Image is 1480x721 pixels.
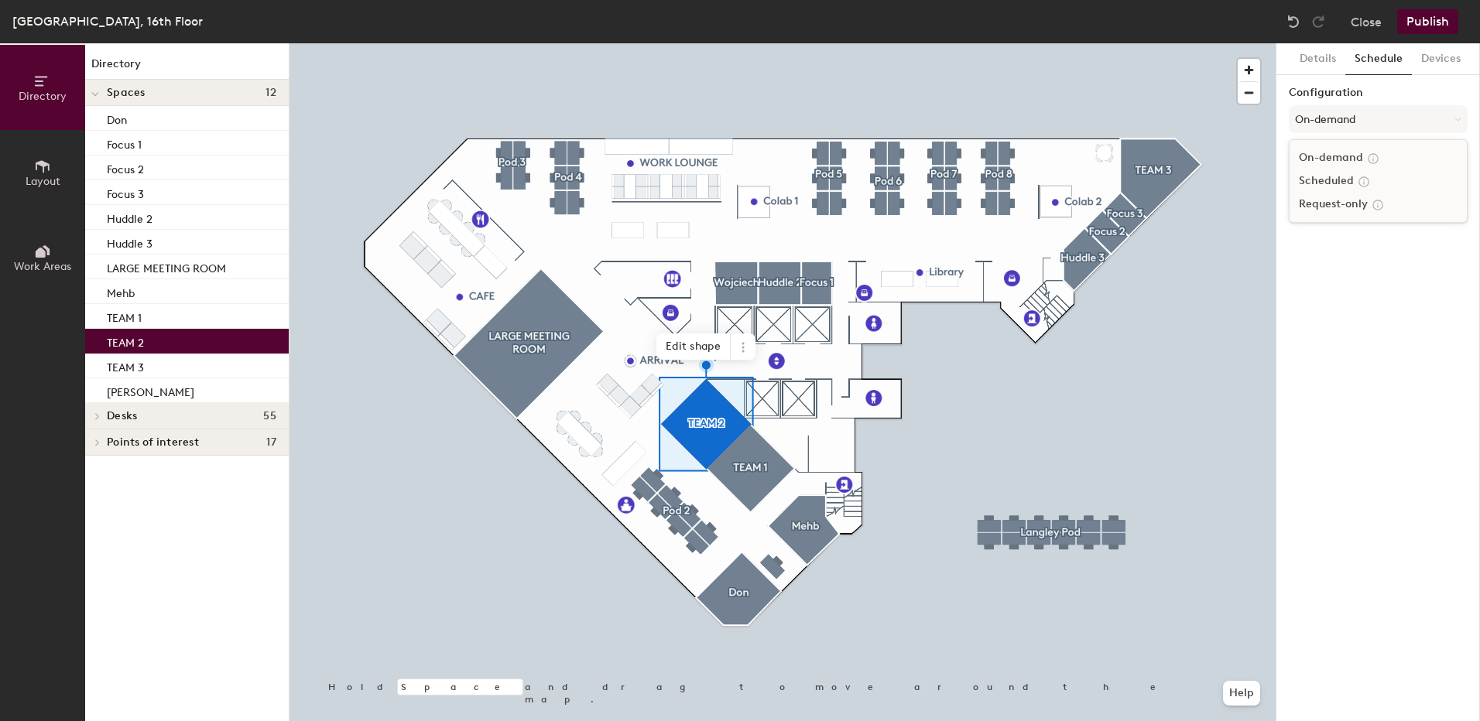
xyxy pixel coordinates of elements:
[1289,105,1468,133] button: On-demand
[107,134,142,152] p: Focus 1
[107,208,152,226] p: Huddle 2
[107,159,144,176] p: Focus 2
[107,410,137,422] span: Desks
[107,307,142,325] p: TEAM 1
[107,109,127,127] p: Don
[1345,43,1412,75] button: Schedule
[1223,681,1260,706] button: Help
[266,87,276,99] span: 12
[12,12,203,31] div: [GEOGRAPHIC_DATA], 16th Floor
[107,381,194,399] p: [PERSON_NAME]
[107,436,199,449] span: Points of interest
[107,87,146,99] span: Spaces
[85,56,289,80] h1: Directory
[1310,14,1326,29] img: Redo
[266,436,276,449] span: 17
[1397,9,1458,34] button: Publish
[107,357,144,374] p: TEAM 3
[107,282,135,300] p: Mehb
[19,90,67,103] span: Directory
[656,333,731,360] span: Edit shape
[26,175,60,188] span: Layout
[1412,43,1470,75] button: Devices
[107,258,226,275] p: LARGE MEETING ROOM
[1290,193,1467,216] div: Request-only
[14,260,71,273] span: Work Areas
[1289,87,1468,99] label: Configuration
[1290,146,1467,169] div: On-demand
[1286,14,1301,29] img: Undo
[1351,9,1382,34] button: Close
[263,410,276,422] span: 55
[107,183,144,201] p: Focus 3
[1290,169,1467,193] div: Scheduled
[107,233,152,251] p: Huddle 3
[1290,43,1345,75] button: Details
[107,332,144,350] p: TEAM 2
